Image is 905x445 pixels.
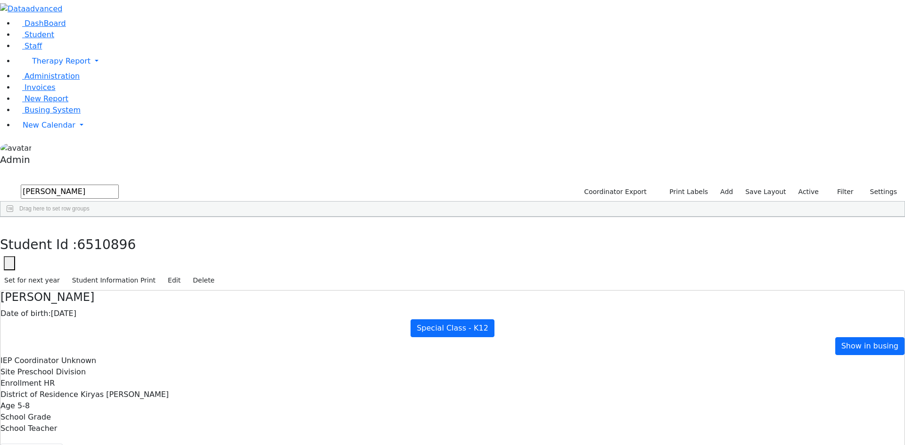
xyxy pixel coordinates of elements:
[68,273,160,288] button: Student Information Print
[0,308,51,319] label: Date of birth:
[23,121,75,129] span: New Calendar
[15,105,81,114] a: Busing System
[15,94,68,103] a: New Report
[25,30,54,39] span: Student
[741,185,790,199] button: Save Layout
[44,379,55,388] span: HR
[0,308,905,319] div: [DATE]
[858,185,901,199] button: Settings
[0,423,57,434] label: School Teacher
[0,366,15,378] label: Site
[15,72,80,81] a: Administration
[0,400,15,412] label: Age
[15,41,42,50] a: Staff
[25,72,80,81] span: Administration
[25,94,68,103] span: New Report
[81,390,169,399] span: Kiryas [PERSON_NAME]
[15,30,54,39] a: Student
[19,205,90,212] span: Drag here to set row groups
[578,185,651,199] button: Coordinator Export
[15,52,905,71] a: Therapy Report
[32,57,90,65] span: Therapy Report
[794,185,823,199] label: Active
[841,341,898,350] span: Show in busing
[17,401,30,410] span: 5-8
[77,237,136,252] span: 6510896
[0,389,78,400] label: District of Residence
[189,273,219,288] button: Delete
[716,185,737,199] a: Add
[21,185,119,199] input: Search
[61,356,96,365] span: Unknown
[0,355,59,366] label: IEP Coordinator
[0,291,905,304] h4: [PERSON_NAME]
[25,105,81,114] span: Busing System
[25,41,42,50] span: Staff
[15,116,905,135] a: New Calendar
[17,367,86,376] span: Preschool Division
[25,83,56,92] span: Invoices
[411,319,494,337] a: Special Class - K12
[835,337,905,355] a: Show in busing
[164,273,185,288] button: Edit
[0,412,51,423] label: School Grade
[658,185,712,199] button: Print Labels
[25,19,66,28] span: DashBoard
[15,83,56,92] a: Invoices
[825,185,858,199] button: Filter
[15,19,66,28] a: DashBoard
[0,378,41,389] label: Enrollment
